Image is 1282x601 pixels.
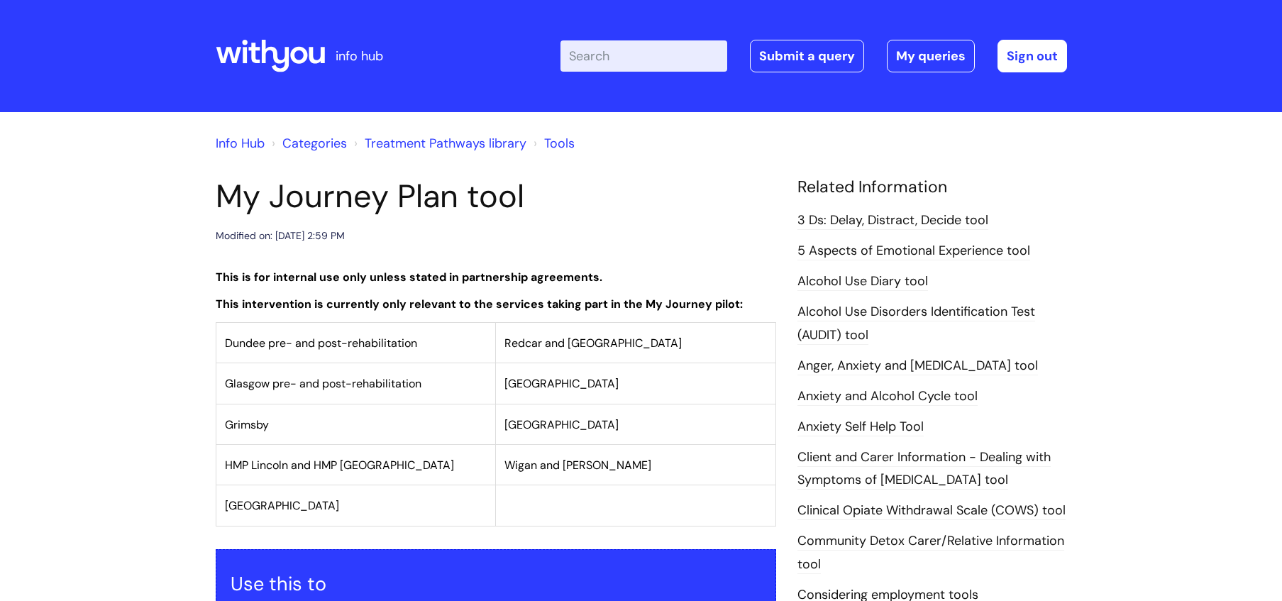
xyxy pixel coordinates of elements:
span: [GEOGRAPHIC_DATA] [504,417,619,432]
h4: Related Information [797,177,1067,197]
strong: This intervention is currently only relevant to the services taking part in the My Journey pilot: [216,297,743,311]
a: 3 Ds: Delay, Distract, Decide tool [797,211,988,230]
span: Glasgow pre- and post-rehabilitation [225,376,421,391]
a: Treatment Pathways library [365,135,526,152]
a: Categories [282,135,347,152]
li: Tools [530,132,575,155]
a: Client and Carer Information - Dealing with Symptoms of [MEDICAL_DATA] tool [797,448,1051,490]
a: Anxiety Self Help Tool [797,418,924,436]
a: Anxiety and Alcohol Cycle tool [797,387,978,406]
a: 5 Aspects of Emotional Experience tool [797,242,1030,260]
li: Solution home [268,132,347,155]
a: Submit a query [750,40,864,72]
span: [GEOGRAPHIC_DATA] [225,498,339,513]
li: Treatment Pathways library [350,132,526,155]
div: Modified on: [DATE] 2:59 PM [216,227,345,245]
a: Info Hub [216,135,265,152]
span: Grimsby [225,417,269,432]
h1: My Journey Plan tool [216,177,776,216]
div: | - [560,40,1067,72]
a: My queries [887,40,975,72]
a: Alcohol Use Diary tool [797,272,928,291]
a: Alcohol Use Disorders Identification Test (AUDIT) tool [797,303,1035,344]
a: Clinical Opiate Withdrawal Scale (COWS) tool [797,502,1066,520]
span: Redcar and [GEOGRAPHIC_DATA] [504,336,682,351]
a: Sign out [998,40,1067,72]
p: info hub [336,45,383,67]
strong: This is for internal use only unless stated in partnership agreements. [216,270,602,285]
a: Tools [544,135,575,152]
a: Community Detox Carer/Relative Information tool [797,532,1064,573]
span: HMP Lincoln and HMP [GEOGRAPHIC_DATA] [225,458,454,473]
span: Wigan and [PERSON_NAME] [504,458,651,473]
input: Search [560,40,727,72]
h3: Use this to [231,573,761,595]
a: Anger, Anxiety and [MEDICAL_DATA] tool [797,357,1038,375]
span: [GEOGRAPHIC_DATA] [504,376,619,391]
span: Dundee pre- and post-rehabilitation [225,336,417,351]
